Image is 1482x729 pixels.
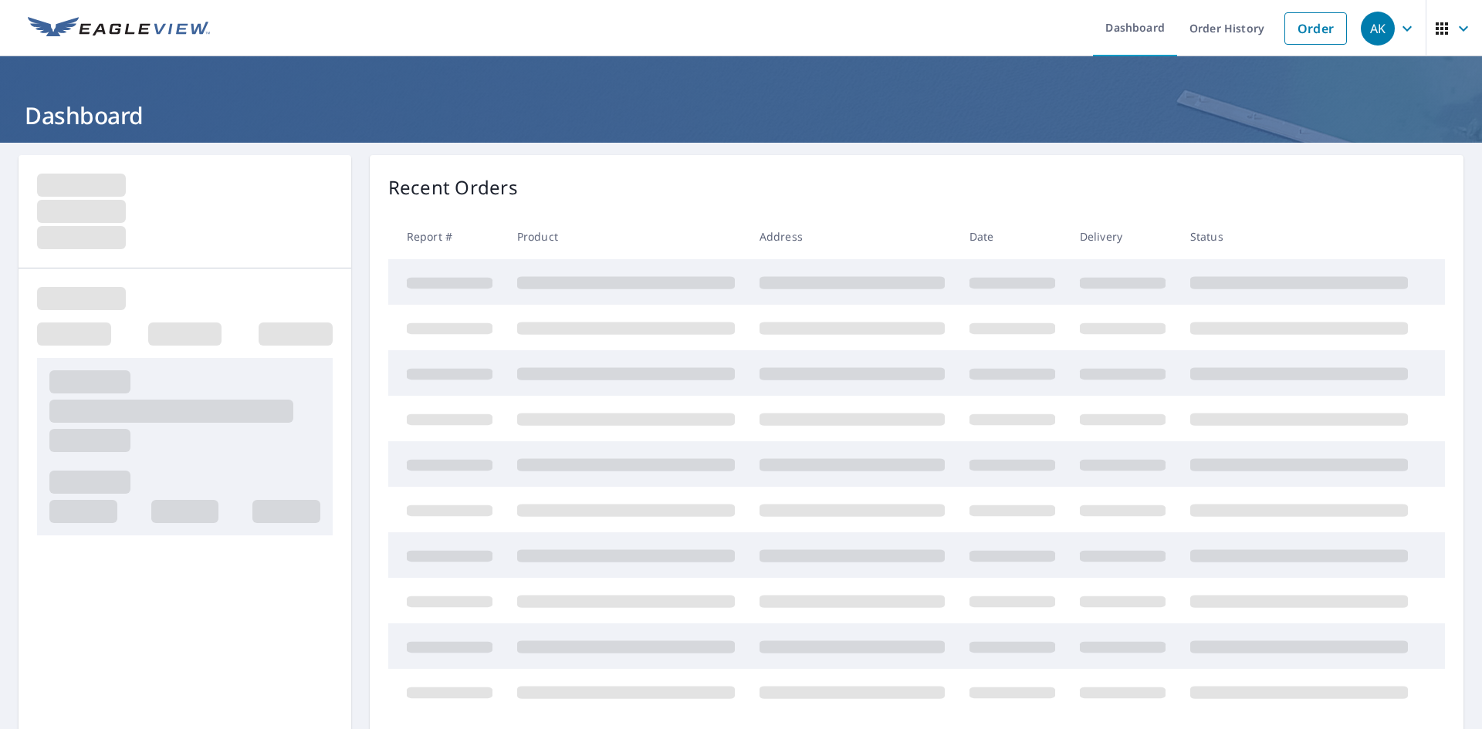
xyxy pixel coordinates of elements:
img: EV Logo [28,17,210,40]
p: Recent Orders [388,174,518,201]
th: Address [747,214,957,259]
div: AK [1361,12,1395,46]
th: Report # [388,214,505,259]
th: Date [957,214,1068,259]
th: Product [505,214,747,259]
th: Status [1178,214,1420,259]
a: Order [1284,12,1347,45]
h1: Dashboard [19,100,1463,131]
th: Delivery [1068,214,1178,259]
